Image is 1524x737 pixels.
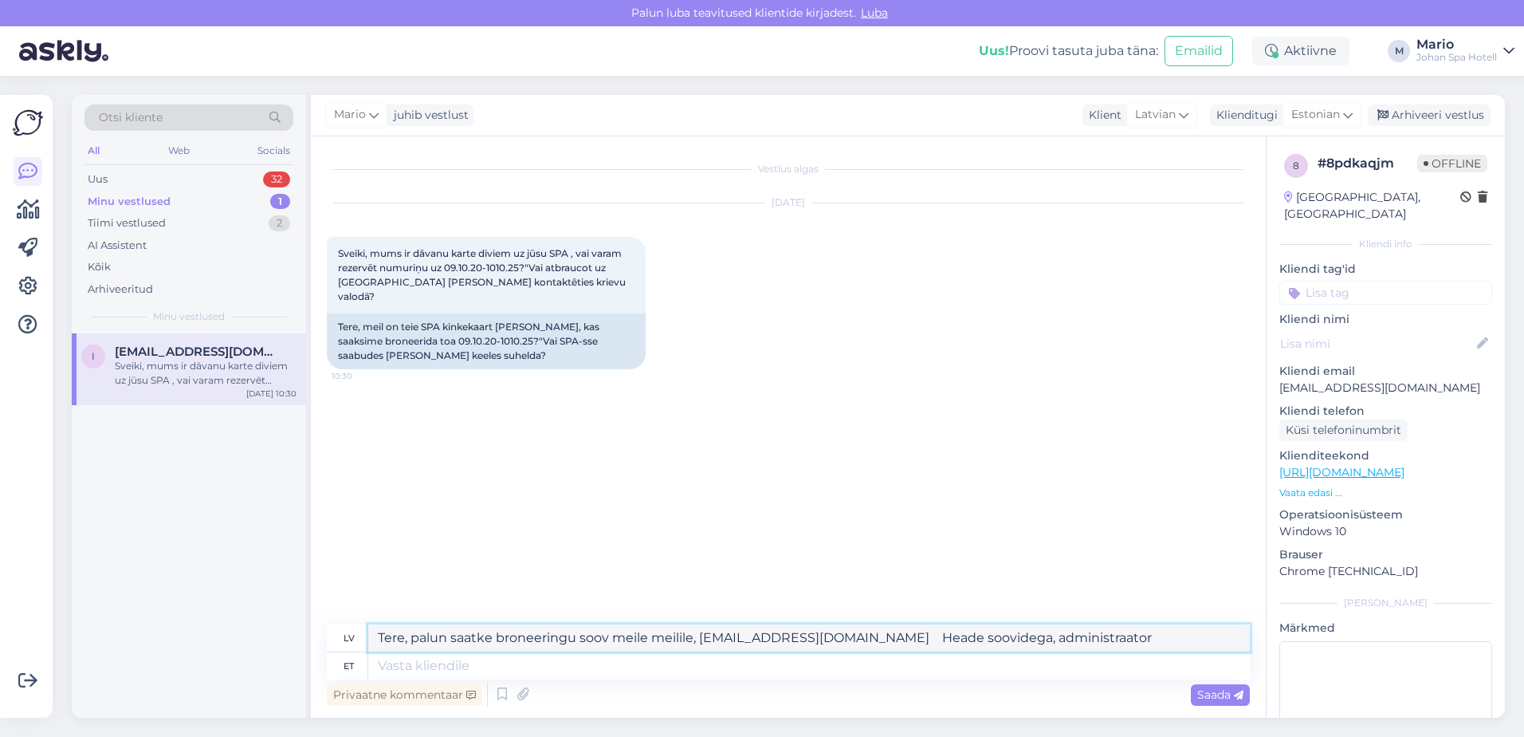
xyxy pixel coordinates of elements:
div: Klienditugi [1210,107,1278,124]
div: et [344,652,354,680]
a: [URL][DOMAIN_NAME] [1279,465,1404,479]
div: Mario [1416,38,1497,51]
span: izalitis@inbox.lv [115,345,281,359]
p: [EMAIL_ADDRESS][DOMAIN_NAME] [1279,380,1492,396]
span: Sveiki, mums ir dāvanu karte diviem uz jūsu SPA , vai varam rezervēt numuriņu uz 09.10.20-1010.25... [338,247,628,302]
p: Kliendi telefon [1279,403,1492,420]
span: Estonian [1291,106,1340,124]
div: Tere, meil on teie SPA kinkekaart [PERSON_NAME], kas saaksime broneerida toa 09.10.20-1010.25?"Va... [327,313,646,369]
input: Lisa nimi [1280,335,1474,353]
div: Aktiivne [1252,37,1349,65]
div: Sveiki, mums ir dāvanu karte diviem uz jūsu SPA , vai varam rezervēt numuriņu uz 09.10.20-1010.25... [115,359,297,388]
div: Küsi telefoninumbrit [1279,420,1408,441]
div: Arhiveeri vestlus [1368,104,1491,126]
span: Latvian [1135,106,1176,124]
p: Märkmed [1279,620,1492,636]
div: Kliendi info [1279,237,1492,251]
p: Kliendi email [1279,363,1492,380]
p: Klienditeekond [1279,447,1492,464]
div: 1 [270,194,290,210]
span: i [92,350,95,362]
span: Mario [334,106,366,124]
span: Minu vestlused [153,309,225,324]
span: 8 [1293,160,1299,171]
div: Privaatne kommentaar [327,684,482,706]
div: Socials [254,140,293,161]
div: Johan Spa Hotell [1416,51,1497,64]
div: Arhiveeritud [88,282,153,298]
p: Kliendi tag'id [1279,261,1492,278]
div: Vestlus algas [327,162,1250,176]
div: Minu vestlused [88,194,171,210]
div: 2 [269,215,290,231]
div: juhib vestlust [387,107,469,124]
button: Emailid [1165,36,1233,66]
div: Kõik [88,259,111,275]
p: Vaata edasi ... [1279,486,1492,500]
b: Uus! [979,43,1009,58]
p: Chrome [TECHNICAL_ID] [1279,563,1492,580]
p: Brauser [1279,546,1492,563]
input: Lisa tag [1279,281,1492,305]
div: Uus [88,171,108,187]
p: Kliendi nimi [1279,311,1492,328]
p: Operatsioonisüsteem [1279,506,1492,523]
div: Proovi tasuta juba täna: [979,41,1158,61]
a: MarioJohan Spa Hotell [1416,38,1514,64]
div: M [1388,40,1410,62]
div: lv [344,625,355,652]
span: Saada [1197,688,1243,702]
p: Windows 10 [1279,523,1492,540]
div: [PERSON_NAME] [1279,596,1492,610]
div: Web [165,140,193,161]
span: Offline [1417,155,1487,172]
div: Klient [1082,107,1121,124]
span: Luba [856,6,893,20]
div: 32 [263,171,290,187]
div: [DATE] [327,195,1250,210]
span: 10:30 [332,370,391,382]
div: Tiimi vestlused [88,215,166,231]
div: All [84,140,103,161]
div: # 8pdkaqjm [1318,154,1417,173]
textarea: Tere, palun saatke broneeringu soov meile meilile, [EMAIL_ADDRESS][DOMAIN_NAME] Heade soovidega, ... [368,625,1250,652]
div: [DATE] 10:30 [246,388,297,400]
div: [GEOGRAPHIC_DATA], [GEOGRAPHIC_DATA] [1284,189,1460,223]
div: AI Assistent [88,238,147,254]
img: Askly Logo [13,108,43,138]
span: Otsi kliente [99,109,163,126]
